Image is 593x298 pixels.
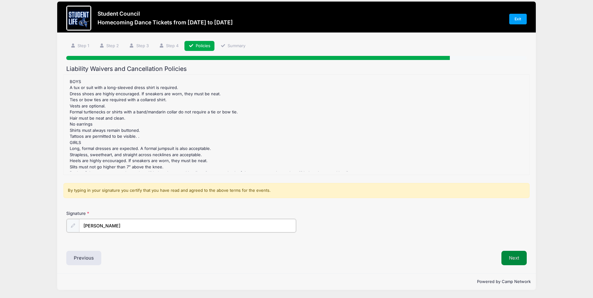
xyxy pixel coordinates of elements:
a: Policies [184,41,214,51]
h3: Homecoming Dance Tickets from [DATE] to [DATE] [98,19,233,26]
a: Summary [217,41,250,51]
a: Step 4 [155,41,183,51]
a: Exit [509,14,527,24]
button: Previous [66,251,101,265]
a: Step 2 [95,41,123,51]
h2: Liability Waivers and Cancellation Policies [66,65,526,72]
button: Next [501,251,527,265]
h3: Student Council [98,10,233,17]
div: By typing in your signature you certify that you have read and agreed to the above terms for the ... [63,183,530,198]
a: Step 1 [66,41,93,51]
p: Powered by Camp Network [62,279,530,285]
input: Enter first and last name [79,219,296,232]
label: Signature [66,210,181,216]
a: Step 3 [125,41,153,51]
div: : The is no Refund Policy for any dances. Any requests need to be sent to . : [DATE]-[DATE] DANCE... [67,78,526,171]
